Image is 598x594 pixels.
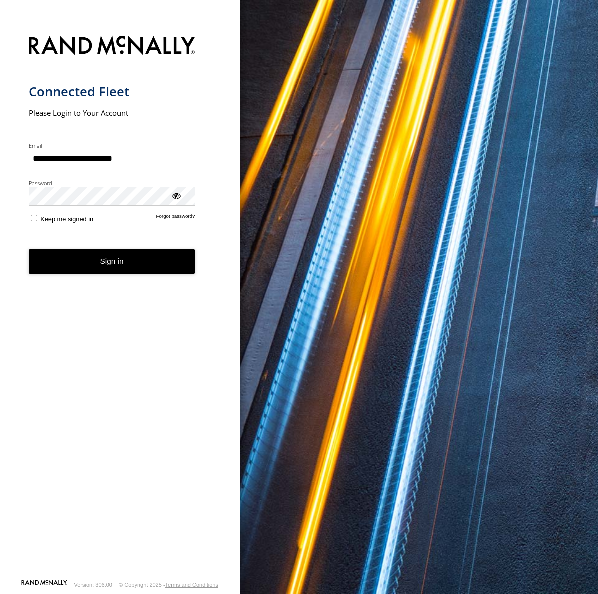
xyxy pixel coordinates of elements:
[165,582,218,588] a: Terms and Conditions
[29,108,195,118] h2: Please Login to Your Account
[156,213,195,223] a: Forgot password?
[74,582,112,588] div: Version: 306.00
[40,215,93,223] span: Keep me signed in
[31,215,37,221] input: Keep me signed in
[29,83,195,100] h1: Connected Fleet
[171,190,181,200] div: ViewPassword
[29,249,195,274] button: Sign in
[29,30,211,579] form: main
[21,580,67,590] a: Visit our Website
[119,582,218,588] div: © Copyright 2025 -
[29,179,195,187] label: Password
[29,34,195,59] img: Rand McNally
[29,142,195,149] label: Email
